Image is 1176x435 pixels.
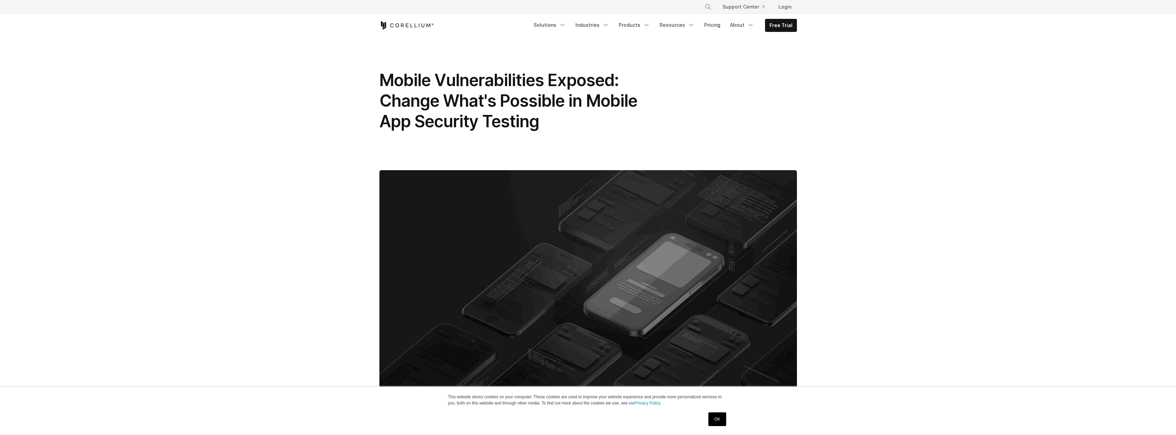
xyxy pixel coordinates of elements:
div: Navigation Menu [696,1,797,13]
p: This website stores cookies on your computer. These cookies are used to improve your website expe... [448,394,728,406]
a: Login [773,1,797,13]
a: Resources [655,19,699,31]
a: Support Center [717,1,770,13]
div: Navigation Menu [529,19,797,32]
a: Free Trial [765,19,797,32]
a: Solutions [529,19,570,31]
a: OK [708,412,726,426]
a: About [726,19,758,31]
button: Search [702,1,714,13]
a: Industries [571,19,613,31]
span: Mobile Vulnerabilities Exposed: Change What's Possible in Mobile App Security Testing [379,70,637,131]
a: Privacy Policy. [635,401,661,405]
img: Mobile Vulnerabilities Exposed: Change What's Possible in Mobile App Security Testing [379,170,797,405]
a: Products [615,19,654,31]
a: Corellium Home [379,21,434,30]
a: Pricing [700,19,724,31]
